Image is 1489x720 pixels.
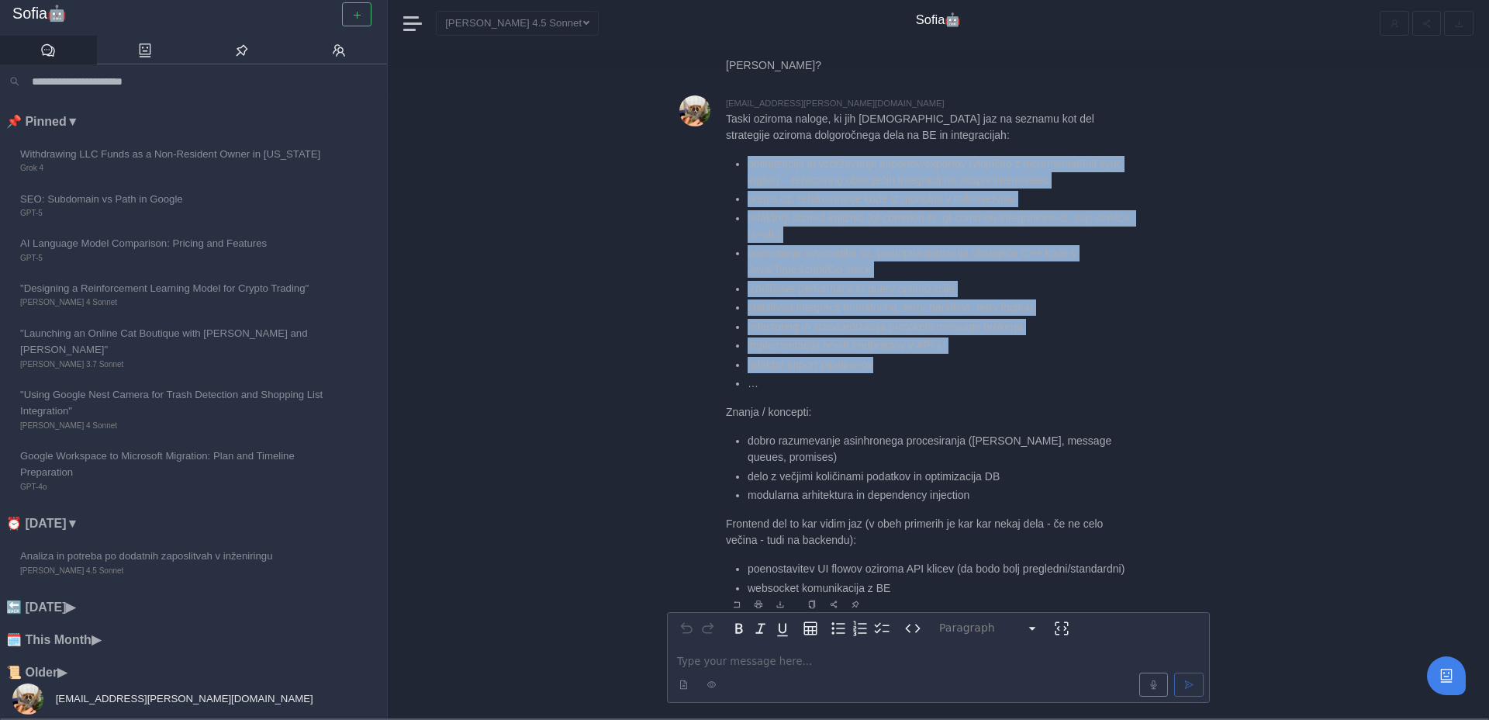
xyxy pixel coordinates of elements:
li: 📜 Older ▶ [6,663,387,683]
button: Block type [933,618,1045,639]
span: Analiza in potreba po dodatnih zaposlitvah v inženiringu [20,548,332,564]
span: GPT-4o [20,481,332,493]
span: Withdrawing LLC Funds as a Non-Resident Owner in [US_STATE] [20,146,332,162]
span: [PERSON_NAME] 4 Sonnet [20,296,332,309]
p: Taski oziroma naloge, ki jih [DEMOGRAPHIC_DATA] jaz na seznamu kot del strategije oziroma dolgoro... [726,111,1137,144]
button: Bold [728,618,750,639]
button: Underline [772,618,793,639]
li: … [748,376,1137,392]
span: GPT-5 [20,207,332,220]
span: GPT-5 [20,252,332,265]
li: 📌 Pinned ▼ [6,112,387,132]
li: prepis oz. refaktoriranje kode iz monolita v mikroservise [748,191,1137,207]
li: delo z večjimi količinami podatkov in optimizacija DB [748,469,1137,485]
li: refaktorji shared knjižnic (ql-common-ts, ql-common-integrations-ts, sap-service-ts-sdk) [748,210,1137,243]
li: stabilnost integracij (monitoring, error handling, retry logika) [748,299,1137,316]
p: Frontend del to kar vidim jaz (v obeh primerih je kar kar nekaj dela - če ne celo večina - tudi n... [726,516,1137,549]
span: [PERSON_NAME] 4.5 Sonnet [20,565,332,577]
span: "Designing a Reinforcement Learning Model for Crypto Trading" [20,280,332,296]
button: Numbered list [849,618,871,639]
a: Sofia🤖 [12,5,375,23]
span: [PERSON_NAME] 4 Sonnet [20,420,332,432]
span: SEO: Subdomain vs Path in Google [20,191,332,207]
span: "Launching an Online Cat Boutique with [PERSON_NAME] and [PERSON_NAME]" [20,325,332,358]
span: Google Workspace to Microsoft Migration: Plan and Timeline Preparation [20,448,332,481]
li: poenotenje avtomatike oz. postopna migracija obstoječe C++ kode v Java/TypeScript/Go stack [748,245,1137,278]
button: Check list [871,618,893,639]
span: [EMAIL_ADDRESS][PERSON_NAME][DOMAIN_NAME] [53,693,313,704]
input: Search conversations [26,71,378,92]
span: Grok 4 [20,162,332,175]
p: Znanja / koncepti: [726,404,1137,421]
span: AI Language Model Comparison: Pricing and Features [20,235,332,251]
li: 🔙 [DATE] ▶ [6,597,387,618]
li: refaktor import pipeline-ov [748,357,1137,373]
li: optimizacija in vzdrževanje importov/exportov (vključno z incremental/full sync logiko) – refacto... [748,156,1137,189]
h4: Sofia🤖 [916,12,962,28]
button: Bulleted list [827,618,849,639]
li: websocket komunikacija z BE [748,580,1137,597]
div: toggle group [827,618,893,639]
span: [PERSON_NAME] 3.7 Sonnet [20,358,332,371]
li: poenostavitev UI flowov oziroma API klicev (da bodo bolj pregledni/standardni) [748,561,1137,577]
span: "Using Google Nest Camera for Trash Detection and Shopping List Integration" [20,386,332,420]
li: ⏰ [DATE] ▼ [6,514,387,534]
li: 🗓️ This Month ▶ [6,630,387,650]
button: Italic [750,618,772,639]
li: dobro razumevanje asinhronega procesiranja ([PERSON_NAME], message queues, promises) [748,433,1137,466]
li: modularna arhitektura in dependency injection [748,487,1137,504]
div: [EMAIL_ADDRESS][PERSON_NAME][DOMAIN_NAME] [726,95,1210,111]
div: editable markdown [668,644,1209,702]
li: implementacija novih endpointov v API-ju [748,337,1137,354]
li: refactoring in standardizacija protokola message brokerja [748,319,1137,335]
p: [PERSON_NAME]? [726,57,1137,74]
button: Inline code format [902,618,924,639]
li: izboljšave performanc in query optimizacije [748,281,1137,297]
